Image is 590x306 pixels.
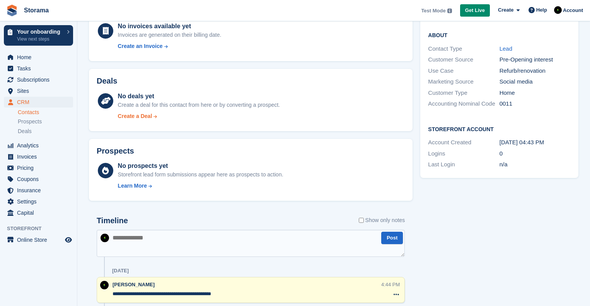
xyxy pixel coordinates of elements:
span: Tasks [17,63,63,74]
span: [PERSON_NAME] [113,282,155,287]
a: menu [4,196,73,207]
a: Your onboarding View next steps [4,25,73,46]
a: Learn More [118,182,283,190]
a: menu [4,52,73,63]
div: Customer Type [428,89,499,97]
a: menu [4,140,73,151]
span: Settings [17,196,63,207]
span: Coupons [17,174,63,185]
span: Deals [18,128,32,135]
h2: About [428,31,571,39]
a: menu [4,74,73,85]
a: menu [4,63,73,74]
span: Test Mode [421,7,445,15]
a: Lead [500,45,512,52]
span: Storefront [7,225,77,232]
a: Contacts [18,109,73,116]
a: Storama [21,4,52,17]
div: Logins [428,149,499,158]
h2: Prospects [97,147,134,156]
a: menu [4,185,73,196]
input: Show only notes [359,216,364,224]
div: No deals yet [118,92,280,101]
div: 0 [500,149,571,158]
span: Prospects [18,118,42,125]
span: Help [536,6,547,14]
button: Post [381,232,403,244]
span: Analytics [17,140,63,151]
a: Preview store [64,235,73,244]
label: Show only notes [359,216,405,224]
span: Subscriptions [17,74,63,85]
span: CRM [17,97,63,108]
a: Prospects [18,118,73,126]
p: Your onboarding [17,29,63,34]
img: Stuart Pratt [100,281,109,289]
div: Create a Deal [118,112,152,120]
a: menu [4,234,73,245]
span: Insurance [17,185,63,196]
span: Capital [17,207,63,218]
h2: Storefront Account [428,125,571,133]
div: Accounting Nominal Code [428,99,499,108]
img: Stuart Pratt [554,6,562,14]
span: Pricing [17,162,63,173]
img: icon-info-grey-7440780725fd019a000dd9b08b2336e03edf1995a4989e88bcd33f0948082b44.svg [447,9,452,13]
div: 4:44 PM [381,281,400,288]
div: No prospects yet [118,161,283,171]
div: Refurb/renovation [500,67,571,75]
div: Learn More [118,182,147,190]
div: Storefront lead form submissions appear here as prospects to action. [118,171,283,179]
div: n/a [500,160,571,169]
a: menu [4,174,73,185]
div: Last Login [428,160,499,169]
span: Get Live [465,7,485,14]
div: Create an Invoice [118,42,163,50]
h2: Timeline [97,216,128,225]
a: Create a Deal [118,112,280,120]
h2: Deals [97,77,117,85]
span: Online Store [17,234,63,245]
div: Marketing Source [428,77,499,86]
div: 0011 [500,99,571,108]
span: Account [563,7,583,14]
div: Home [500,89,571,97]
div: Customer Source [428,55,499,64]
a: Create an Invoice [118,42,222,50]
div: Social media [500,77,571,86]
div: Pre-Opening interest [500,55,571,64]
a: menu [4,151,73,162]
div: No invoices available yet [118,22,222,31]
a: menu [4,162,73,173]
div: Contact Type [428,44,499,53]
span: Invoices [17,151,63,162]
div: Create a deal for this contact from here or by converting a prospect. [118,101,280,109]
div: [DATE] 04:43 PM [500,138,571,147]
span: Sites [17,85,63,96]
a: menu [4,85,73,96]
a: Deals [18,127,73,135]
p: View next steps [17,36,63,43]
img: stora-icon-8386f47178a22dfd0bd8f6a31ec36ba5ce8667c1dd55bd0f319d3a0aa187defe.svg [6,5,18,16]
span: Home [17,52,63,63]
a: menu [4,97,73,108]
div: Account Created [428,138,499,147]
a: menu [4,207,73,218]
div: [DATE] [112,268,129,274]
div: Invoices are generated on their billing date. [118,31,222,39]
a: Get Live [460,4,490,17]
div: Use Case [428,67,499,75]
img: Stuart Pratt [101,234,109,242]
span: Create [498,6,513,14]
